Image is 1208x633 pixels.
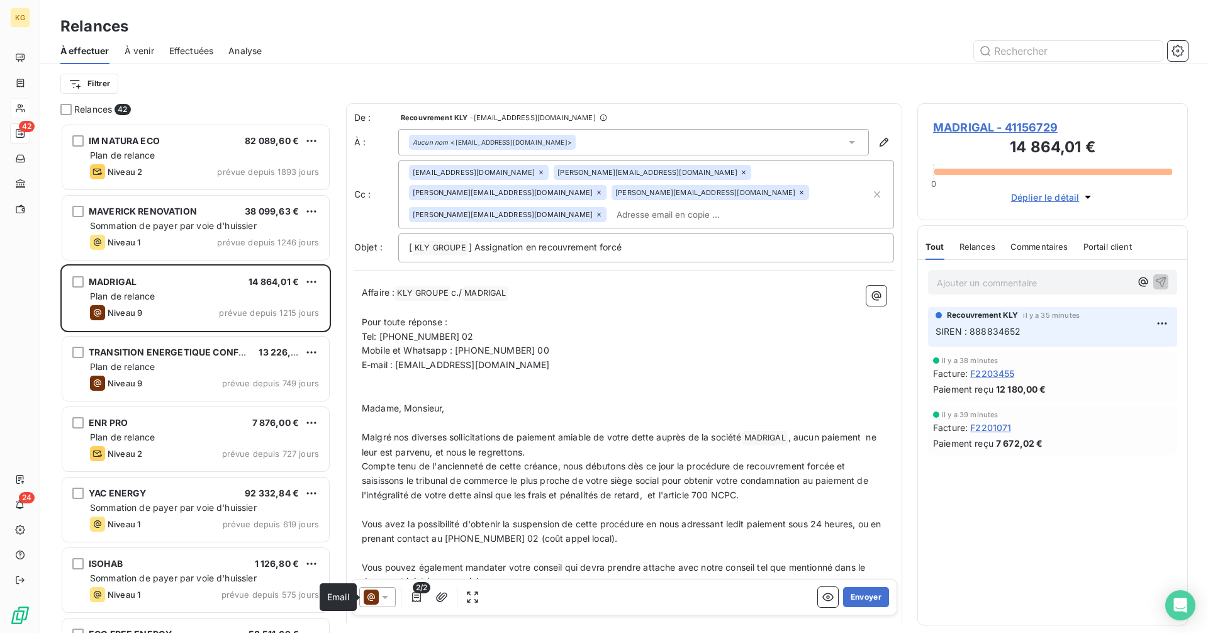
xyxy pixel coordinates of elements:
[222,378,319,388] span: prévue depuis 749 jours
[843,587,889,607] button: Envoyer
[362,331,473,342] span: Tel: [PHONE_NUMBER] 02
[108,449,142,459] span: Niveau 2
[252,417,299,428] span: 7 876,00 €
[255,558,299,569] span: 1 126,80 €
[409,242,412,252] span: [
[612,205,757,224] input: Adresse email en copie ...
[89,417,128,428] span: ENR PRO
[90,150,155,160] span: Plan de relance
[221,590,319,600] span: prévue depuis 575 jours
[959,242,995,252] span: Relances
[108,378,142,388] span: Niveau 9
[89,488,147,498] span: YAC ENERGY
[362,461,871,500] span: Compte tenu de l'ancienneté de cette créance, nous débutons dès ce jour la procédure de recouvrem...
[10,8,30,28] div: KG
[362,316,447,327] span: Pour toute réponse :
[89,206,197,216] span: MAVERICK RENOVATION
[469,242,622,252] span: ] Assignation en recouvrement forcé
[228,45,262,57] span: Analyse
[933,421,968,434] span: Facture :
[10,605,30,625] img: Logo LeanPay
[60,74,118,94] button: Filtrer
[217,237,319,247] span: prévue depuis 1246 jours
[108,237,140,247] span: Niveau 1
[108,308,142,318] span: Niveau 9
[362,518,883,544] span: Vous avez la possibilité d'obtenir la suspension de cette procédure en nous adressant ledit paiem...
[74,103,112,116] span: Relances
[354,188,398,201] label: Cc :
[970,421,1011,434] span: F2201071
[245,488,299,498] span: 92 332,84 €
[90,291,155,301] span: Plan de relance
[1007,190,1099,204] button: Déplier le détail
[413,211,593,218] span: [PERSON_NAME][EMAIL_ADDRESS][DOMAIN_NAME]
[249,276,299,287] span: 14 864,01 €
[245,206,299,216] span: 38 099,63 €
[996,383,1046,396] span: 12 180,00 €
[362,403,445,413] span: Madame, Monsieur,
[90,361,155,372] span: Plan de relance
[108,167,142,177] span: Niveau 2
[362,432,879,457] span: , aucun paiement ne leur est parvenu, et nous le regrettons.
[936,326,1021,337] span: SIREN : 888834652
[395,286,450,301] span: KLY GROUPE
[354,242,383,252] span: Objet :
[222,449,319,459] span: prévue depuis 727 jours
[996,437,1043,450] span: 7 672,02 €
[947,310,1018,321] span: Recouvrement KLY
[125,45,154,57] span: À venir
[942,357,998,364] span: il y a 38 minutes
[615,189,795,196] span: [PERSON_NAME][EMAIL_ADDRESS][DOMAIN_NAME]
[401,114,467,121] span: Recouvrement KLY
[413,138,572,147] div: <[EMAIL_ADDRESS][DOMAIN_NAME]>
[10,123,30,143] a: 42
[362,345,549,356] span: Mobile et Whatsapp : [PHONE_NUMBER] 00
[942,411,998,418] span: il y a 39 minutes
[217,167,319,177] span: prévue depuis 1893 jours
[219,308,319,318] span: prévue depuis 1215 jours
[413,169,535,176] span: [EMAIL_ADDRESS][DOMAIN_NAME]
[974,41,1163,61] input: Rechercher
[354,111,398,124] span: De :
[933,367,968,380] span: Facture :
[1023,311,1080,319] span: il y a 35 minutes
[60,45,109,57] span: À effectuer
[89,276,137,287] span: MADRIGAL
[354,136,398,148] label: À :
[933,119,1172,136] span: MADRIGAL - 41156729
[259,347,311,357] span: 13 226,68 €
[1011,191,1080,204] span: Déplier le détail
[90,502,257,513] span: Sommation de payer par voie d'huissier
[90,432,155,442] span: Plan de relance
[742,431,788,445] span: MADRIGAL
[462,286,508,301] span: MADRIGAL
[362,359,550,370] span: E-mail : [EMAIL_ADDRESS][DOMAIN_NAME]
[19,492,35,503] span: 24
[245,135,299,146] span: 82 089,60 €
[90,220,257,231] span: Sommation de payer par voie d'huissier
[169,45,214,57] span: Effectuées
[933,437,993,450] span: Paiement reçu
[115,104,130,115] span: 42
[89,347,297,357] span: TRANSITION ENERGETIQUE CONFORT HABITAT
[89,135,160,146] span: IM NATURA ECO
[108,590,140,600] span: Niveau 1
[413,582,430,593] span: 2/2
[60,15,128,38] h3: Relances
[327,591,349,602] span: Email
[60,123,331,633] div: grid
[90,573,257,583] span: Sommation de payer par voie d'huissier
[413,189,593,196] span: [PERSON_NAME][EMAIL_ADDRESS][DOMAIN_NAME]
[223,519,319,529] span: prévue depuis 619 jours
[1165,590,1195,620] div: Open Intercom Messenger
[362,287,394,298] span: Affaire :
[970,367,1014,380] span: F2203455
[413,241,468,255] span: KLY GROUPE
[1083,242,1132,252] span: Portail client
[19,121,35,132] span: 42
[108,519,140,529] span: Niveau 1
[931,179,936,189] span: 0
[413,138,448,147] em: Aucun nom
[933,383,993,396] span: Paiement reçu
[926,242,944,252] span: Tout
